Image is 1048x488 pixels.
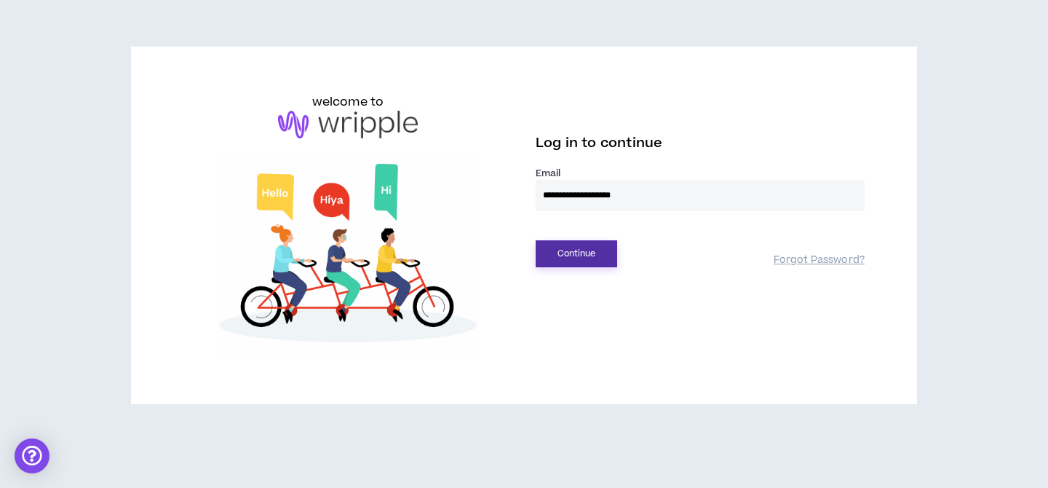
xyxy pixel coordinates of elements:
button: Continue [536,240,617,267]
a: Forgot Password? [774,253,865,267]
span: Log in to continue [536,134,662,152]
h6: welcome to [312,93,384,111]
img: logo-brand.png [278,111,418,138]
img: Welcome to Wripple [183,153,512,358]
label: Email [536,167,865,180]
div: Open Intercom Messenger [15,438,49,473]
